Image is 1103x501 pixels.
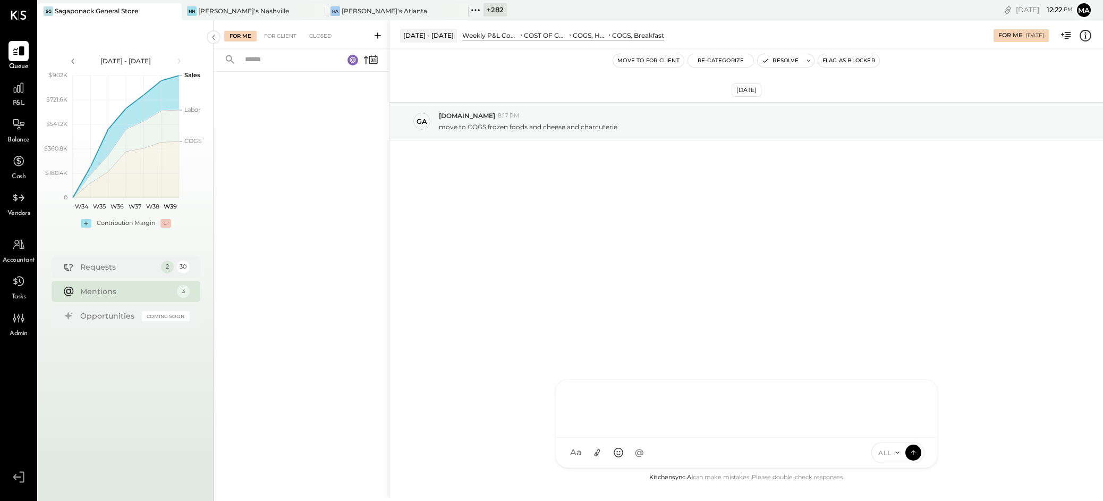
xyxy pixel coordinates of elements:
[998,31,1022,40] div: For Me
[576,447,582,458] span: a
[304,31,337,41] div: Closed
[10,329,28,339] span: Admin
[1,308,37,339] a: Admin
[1016,5,1073,15] div: [DATE]
[184,106,200,113] text: Labor
[163,203,176,210] text: W39
[1026,32,1044,39] div: [DATE]
[462,31,519,40] div: Weekly P&L Comparison
[187,6,197,16] div: HN
[80,262,156,272] div: Requests
[878,448,892,457] span: ALL
[732,83,761,97] div: [DATE]
[161,261,174,273] div: 2
[81,219,91,228] div: +
[160,219,171,228] div: -
[44,145,67,152] text: $360.8K
[630,443,649,462] button: @
[9,62,29,72] span: Queue
[97,219,155,228] div: Contribution Margin
[483,3,507,16] div: + 282
[7,209,30,219] span: Vendors
[342,6,427,15] div: [PERSON_NAME]'s Atlanta
[81,56,171,65] div: [DATE] - [DATE]
[46,120,67,128] text: $541.2K
[75,203,89,210] text: W34
[184,137,202,145] text: COGS
[688,54,754,67] button: Re-Categorize
[177,285,190,298] div: 3
[80,286,172,297] div: Mentions
[142,311,190,321] div: Coming Soon
[93,203,106,210] text: W35
[1,271,37,302] a: Tasks
[1,114,37,145] a: Balance
[1,151,37,182] a: Cash
[1,41,37,72] a: Queue
[259,31,302,41] div: For Client
[49,71,67,79] text: $902K
[330,6,340,16] div: HA
[146,203,159,210] text: W38
[1,235,37,265] a: Accountant
[13,99,25,108] span: P&L
[184,71,200,79] text: Sales
[566,443,586,462] button: Aa
[498,112,520,120] span: 8:17 PM
[45,169,67,177] text: $180.4K
[1003,4,1013,15] div: copy link
[524,31,567,40] div: COST OF GOODS SOLD (COGS)
[44,6,53,16] div: SG
[110,203,123,210] text: W36
[818,54,879,67] button: Flag as Blocker
[3,256,35,265] span: Accountant
[12,172,26,182] span: Cash
[1,78,37,108] a: P&L
[1075,2,1092,19] button: Ma
[417,116,427,127] div: ga
[758,54,802,67] button: Resolve
[46,96,67,103] text: $721.6K
[80,311,137,321] div: Opportunities
[12,293,26,302] span: Tasks
[55,6,138,15] div: Sagaponack General Store
[198,6,289,15] div: [PERSON_NAME]'s Nashville
[1,188,37,219] a: Vendors
[7,136,30,145] span: Balance
[64,194,67,201] text: 0
[635,447,644,458] span: @
[439,111,495,120] span: [DOMAIN_NAME]
[613,54,684,67] button: Move to for client
[573,31,607,40] div: COGS, Home Made Food
[224,31,257,41] div: For Me
[177,261,190,273] div: 30
[612,31,664,40] div: COGS, Breakfast
[400,29,457,42] div: [DATE] - [DATE]
[128,203,141,210] text: W37
[439,122,617,131] p: move to COGS frozen foods and cheese and charcuterie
